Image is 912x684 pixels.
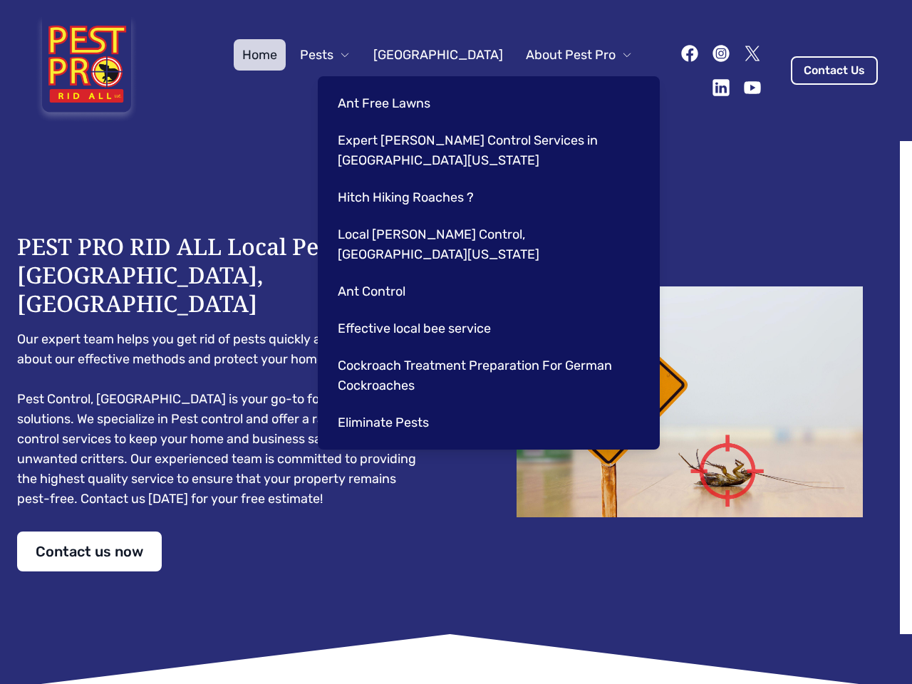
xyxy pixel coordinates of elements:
a: Contact us now [17,532,162,571]
a: Blog [527,71,571,102]
a: Cockroach Treatment Preparation For German Cockroaches [329,350,643,401]
a: Contact Us [791,56,878,85]
a: Contact [576,71,641,102]
img: Dead cockroach on floor with caution sign pest control [484,286,895,517]
a: Ant Control [329,276,643,307]
img: Pest Pro Rid All [34,17,139,124]
a: Local [PERSON_NAME] Control, [GEOGRAPHIC_DATA][US_STATE] [329,219,643,270]
a: Hitch Hiking Roaches ? [329,182,643,213]
a: Eliminate Pests [329,407,643,438]
a: [GEOGRAPHIC_DATA] [365,39,512,71]
a: Expert [PERSON_NAME] Control Services in [GEOGRAPHIC_DATA][US_STATE] [329,125,643,176]
h1: PEST PRO RID ALL Local Pest Control [GEOGRAPHIC_DATA], [GEOGRAPHIC_DATA] [17,232,427,318]
button: About Pest Pro [517,39,641,71]
a: Ant Free Lawns [329,88,643,119]
pre: Our expert team helps you get rid of pests quickly and safely. Learn about our effective methods ... [17,329,427,509]
a: Home [234,39,286,71]
button: Pests [291,39,359,71]
a: Effective local bee service [329,313,643,344]
span: About Pest Pro [526,45,616,65]
button: Pest Control Community B2B [314,71,522,102]
span: Pests [300,45,333,65]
